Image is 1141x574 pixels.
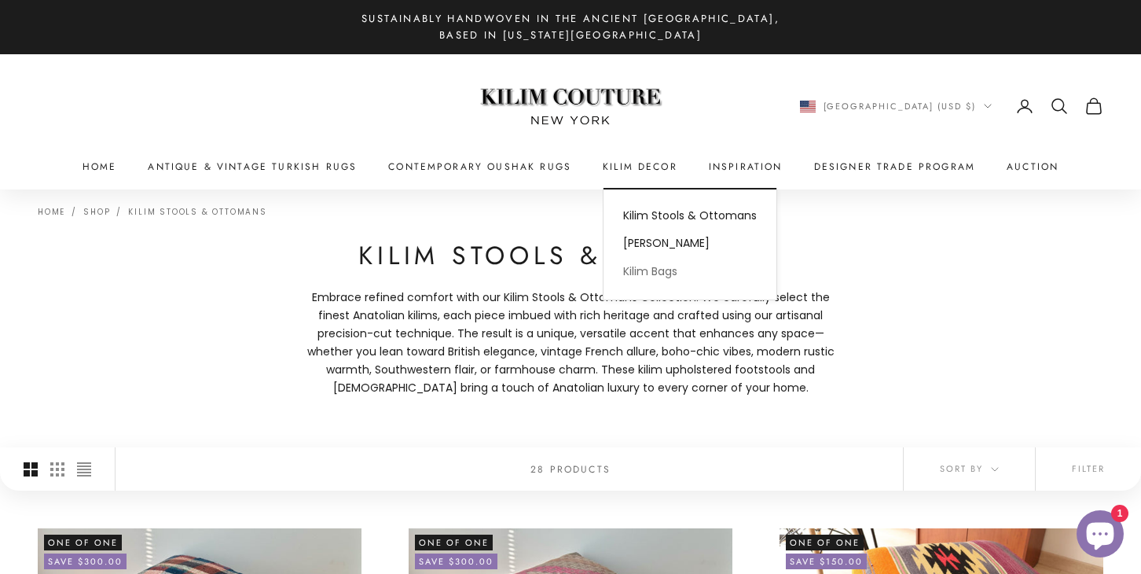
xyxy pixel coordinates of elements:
nav: Secondary navigation [800,97,1104,116]
a: Auction [1007,159,1058,175]
span: One of One [44,535,122,550]
button: Switch to larger product images [24,448,38,491]
on-sale-badge: Save $300.00 [44,554,127,569]
span: [GEOGRAPHIC_DATA] (USD $) [824,99,977,113]
span: Sort by [940,462,999,476]
inbox-online-store-chat: Shopify online store chat [1072,510,1128,561]
button: Switch to compact product images [77,448,91,491]
a: Designer Trade Program [814,159,976,175]
button: Sort by [904,447,1035,490]
button: Change country or currency [800,99,992,113]
p: 28 products [530,461,611,476]
a: Inspiration [709,159,783,175]
button: Switch to smaller product images [50,448,64,491]
h1: Kilim Stools & Ottomans [303,240,838,273]
span: Embrace refined comfort with our Kilim Stools & Ottomans Collection. We carefully select the fine... [303,289,838,398]
a: Kilim Bags [604,258,776,285]
summary: Kilim Decor [603,159,677,175]
on-sale-badge: Save $150.00 [786,554,867,569]
a: Antique & Vintage Turkish Rugs [148,159,357,175]
a: Home [38,206,65,218]
p: Sustainably Handwoven in the Ancient [GEOGRAPHIC_DATA], Based in [US_STATE][GEOGRAPHIC_DATA] [350,10,791,44]
button: Filter [1036,447,1141,490]
span: One of One [415,535,493,550]
on-sale-badge: Save $300.00 [415,554,497,569]
a: Home [83,159,117,175]
nav: Breadcrumb [38,205,267,216]
nav: Primary navigation [38,159,1103,175]
a: [PERSON_NAME] [604,230,776,257]
img: United States [800,101,816,112]
a: Shop [83,206,110,218]
a: Kilim Stools & Ottomans [128,206,266,218]
a: Kilim Stools & Ottomans [604,202,776,230]
img: Logo of Kilim Couture New York [472,69,669,144]
span: One of One [786,535,864,550]
a: Contemporary Oushak Rugs [388,159,571,175]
